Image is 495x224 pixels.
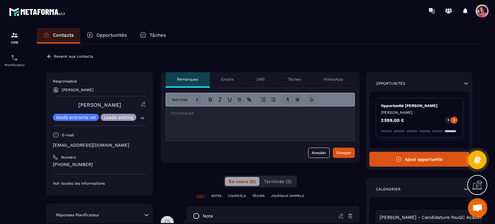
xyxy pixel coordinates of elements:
a: Tâches [133,28,172,44]
img: logo [9,6,67,18]
p: [EMAIL_ADDRESS][DOMAIN_NAME] [53,142,146,148]
p: SMS [257,77,265,82]
button: En cours (6) [225,177,259,186]
img: scheduler [11,54,18,62]
button: Ajout opportunité [369,152,470,167]
p: +5 [138,115,146,122]
p: WhatsApp [324,77,343,82]
span: [PERSON_NAME] - Candidature YouGC Academy [378,214,488,221]
button: Envoyer [333,148,355,158]
p: CRM [2,41,27,44]
p: Revenir aux contacts [54,54,93,59]
p: COURRIELS [228,194,246,198]
p: Planificateur [2,63,27,67]
p: Voir toutes les informations [53,181,146,186]
a: Opportunités [80,28,133,44]
div: Ouvrir le chat [468,198,487,218]
p: TÂCHES [252,194,265,198]
button: Terminés (5) [260,177,296,186]
p: Leads setting [104,115,133,120]
p: TOUT [196,194,205,198]
p: 2 599,00 € [381,118,404,122]
p: JOURNAUX D'APPELS [271,194,304,198]
p: Contacts [53,32,74,38]
a: schedulerschedulerPlanificateur [2,49,27,72]
p: NOTES [211,194,221,198]
p: [PHONE_NUMBER] [53,161,146,168]
p: Tâches [150,32,166,38]
div: Envoyer [336,150,351,156]
p: Calendrier [376,187,401,192]
p: [PERSON_NAME] [62,88,93,92]
p: Numéro [61,155,76,160]
span: En cours (6) [229,179,256,184]
a: formationformationCRM [2,26,27,49]
p: Opportunité [PERSON_NAME] [381,103,458,108]
a: [PERSON_NAME] [78,102,121,108]
img: formation [11,31,18,39]
p: Tâches [288,77,301,82]
p: note [203,213,213,219]
p: [PERSON_NAME] [381,110,458,115]
button: Annuler [308,148,330,158]
p: E-mail [62,132,74,138]
p: Emails [221,77,234,82]
p: Remarques [177,77,198,82]
p: 1 [448,118,449,122]
p: Réponses Planificateur [56,212,99,218]
p: Opportunités [376,81,405,86]
span: Terminés (5) [264,179,292,184]
p: Opportunités [96,32,127,38]
a: Contacts [37,28,80,44]
p: leads entrants vsl [56,115,96,120]
p: Responsable [53,79,146,84]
